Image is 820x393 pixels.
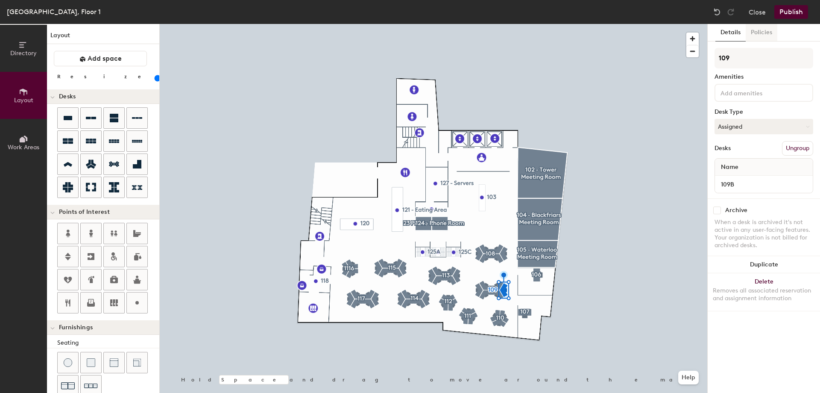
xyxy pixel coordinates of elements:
button: Couch (middle) [103,352,125,373]
span: Furnishings [59,324,93,331]
img: Redo [726,8,735,16]
img: Couch (x2) [61,379,75,393]
button: Policies [746,24,777,41]
button: Duplicate [708,256,820,273]
button: Assigned [715,119,813,134]
button: Help [678,371,699,384]
img: Cushion [87,358,95,367]
button: Stool [57,352,79,373]
button: Couch (corner) [126,352,148,373]
h1: Layout [47,31,159,44]
input: Unnamed desk [717,178,811,190]
div: [GEOGRAPHIC_DATA], Floor 1 [7,6,101,17]
span: Points of Interest [59,209,110,216]
input: Add amenities [719,87,796,98]
span: Work Areas [8,144,39,151]
div: Removes all associated reservation and assignment information [713,287,815,302]
span: Directory [10,50,37,57]
div: Amenities [715,74,813,80]
div: Resize [57,73,152,80]
img: Stool [64,358,72,367]
div: Desk Type [715,109,813,115]
img: Couch (x3) [84,379,98,393]
div: Archive [725,207,747,214]
button: Details [715,24,746,41]
button: Close [749,5,766,19]
div: Seating [57,338,159,348]
button: Add space [54,51,147,66]
img: Undo [713,8,721,16]
button: Ungroup [782,141,813,156]
span: Add space [88,54,122,63]
div: When a desk is archived it's not active in any user-facing features. Your organization is not bil... [715,219,813,249]
span: Layout [14,97,33,104]
button: Publish [774,5,808,19]
span: Desks [59,93,76,100]
span: Name [717,160,743,175]
div: Desks [715,145,731,152]
img: Couch (corner) [133,358,141,367]
img: Couch (middle) [110,358,118,367]
button: Cushion [80,352,102,373]
button: DeleteRemoves all associated reservation and assignment information [708,273,820,311]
